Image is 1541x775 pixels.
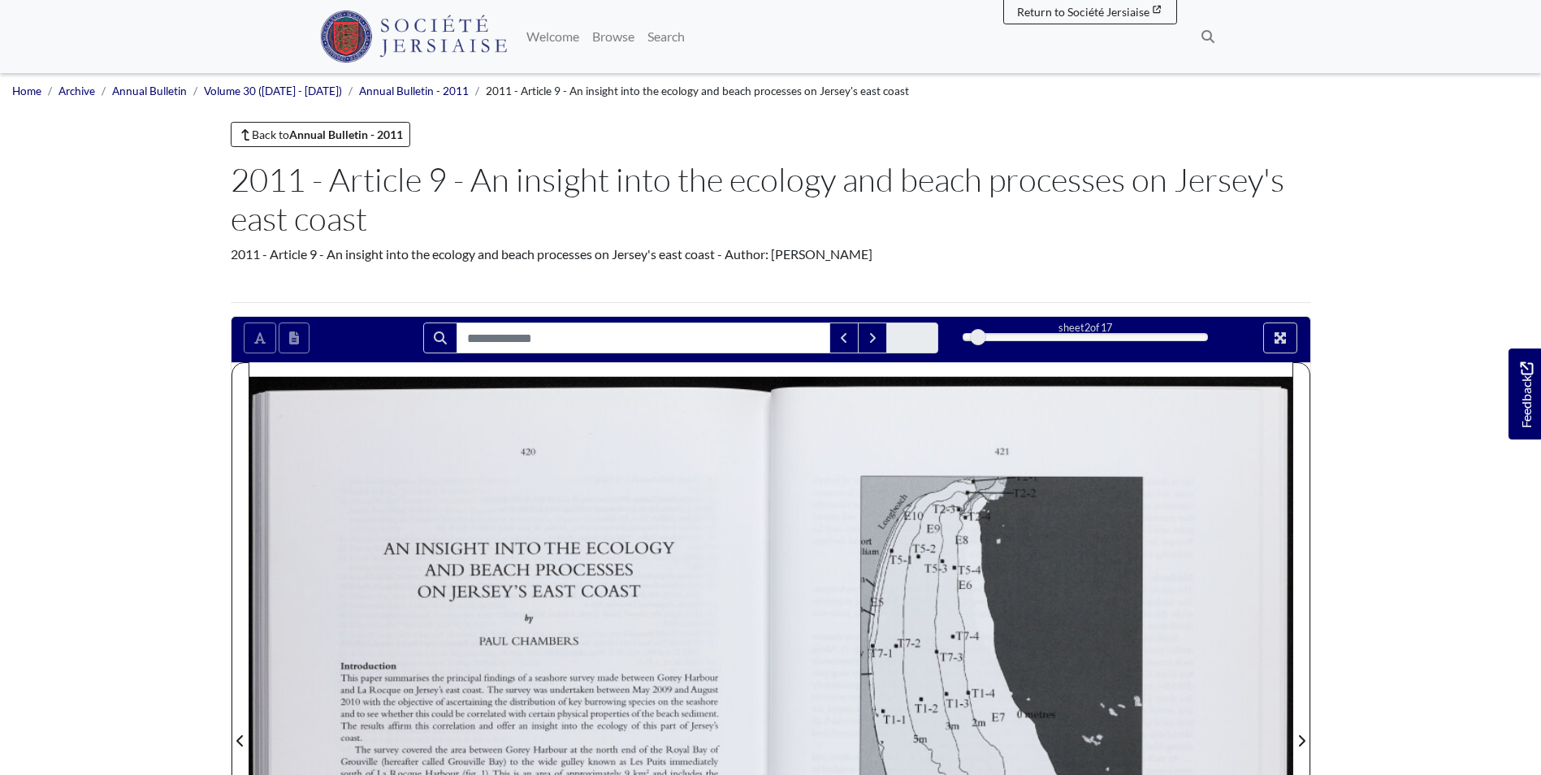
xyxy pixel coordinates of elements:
[12,84,41,97] a: Home
[359,84,469,97] a: Annual Bulletin - 2011
[289,128,403,141] strong: Annual Bulletin - 2011
[320,11,508,63] img: Société Jersiaise
[858,323,887,353] button: Next Match
[244,323,276,353] button: Toggle text selection (Alt+T)
[1517,362,1536,428] span: Feedback
[520,20,586,53] a: Welcome
[112,84,187,97] a: Annual Bulletin
[1017,5,1149,19] span: Return to Société Jersiaise
[963,320,1208,336] div: sheet of 17
[457,323,830,353] input: Search for
[486,84,909,97] span: 2011 - Article 9 - An insight into the ecology and beach processes on Jersey's east coast
[58,84,95,97] a: Archive
[231,122,411,147] a: Back toAnnual Bulletin - 2011
[320,6,508,67] a: Société Jersiaise logo
[231,160,1311,238] h1: 2011 - Article 9 - An insight into the ecology and beach processes on Jersey's east coast
[204,84,342,97] a: Volume 30 ([DATE] - [DATE])
[1509,349,1541,439] a: Would you like to provide feedback?
[423,323,457,353] button: Search
[1084,321,1090,334] span: 2
[231,245,1311,264] div: 2011 - Article 9 - An insight into the ecology and beach processes on Jersey's east coast - Autho...
[1263,323,1297,353] button: Full screen mode
[641,20,691,53] a: Search
[829,323,859,353] button: Previous Match
[586,20,641,53] a: Browse
[279,323,309,353] button: Open transcription window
